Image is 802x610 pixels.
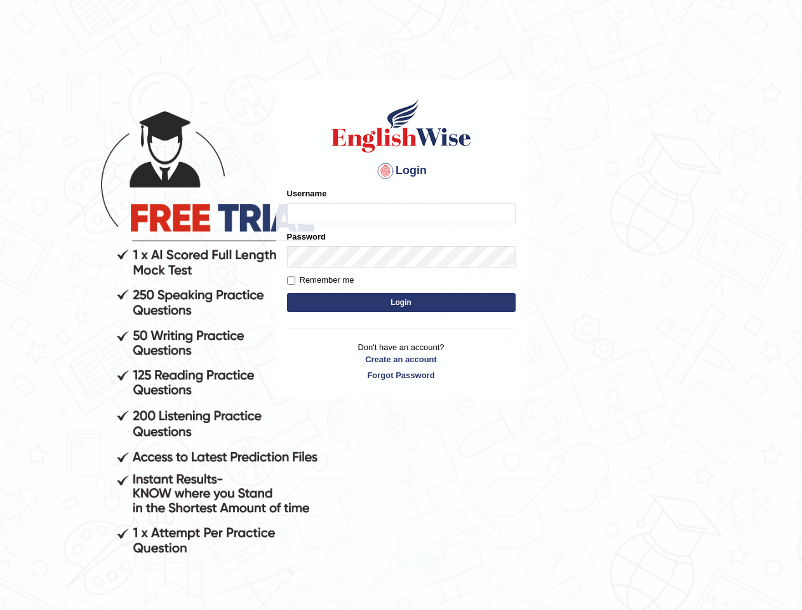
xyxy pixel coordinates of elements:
[287,293,516,312] button: Login
[287,187,327,200] label: Username
[287,274,354,287] label: Remember me
[287,341,516,381] p: Don't have an account?
[287,276,295,285] input: Remember me
[287,353,516,365] a: Create an account
[287,369,516,381] a: Forgot Password
[329,97,474,154] img: Logo of English Wise sign in for intelligent practice with AI
[287,231,326,243] label: Password
[287,161,516,181] h4: Login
